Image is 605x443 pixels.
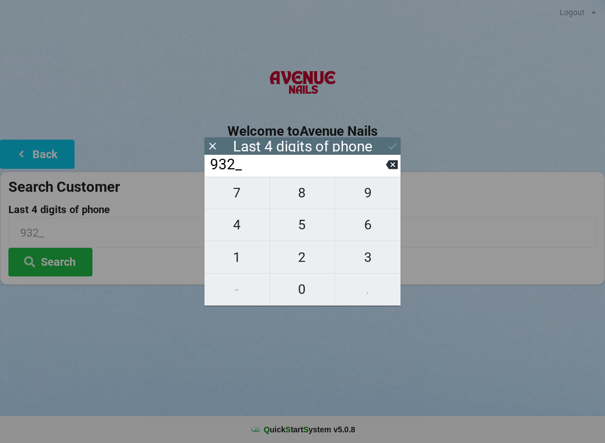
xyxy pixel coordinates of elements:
[335,241,401,273] button: 3
[335,213,401,237] span: 6
[335,177,401,209] button: 9
[204,241,270,273] button: 1
[335,181,401,205] span: 9
[270,213,335,237] span: 5
[270,278,335,301] span: 0
[270,181,335,205] span: 8
[270,246,335,269] span: 2
[204,213,269,237] span: 4
[270,241,336,273] button: 2
[204,177,270,209] button: 7
[204,181,269,205] span: 7
[233,141,373,152] div: Last 4 digits of phone
[270,209,336,241] button: 5
[204,246,269,269] span: 1
[270,274,336,306] button: 0
[270,177,336,209] button: 8
[335,246,401,269] span: 3
[204,209,270,241] button: 4
[335,209,401,241] button: 6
